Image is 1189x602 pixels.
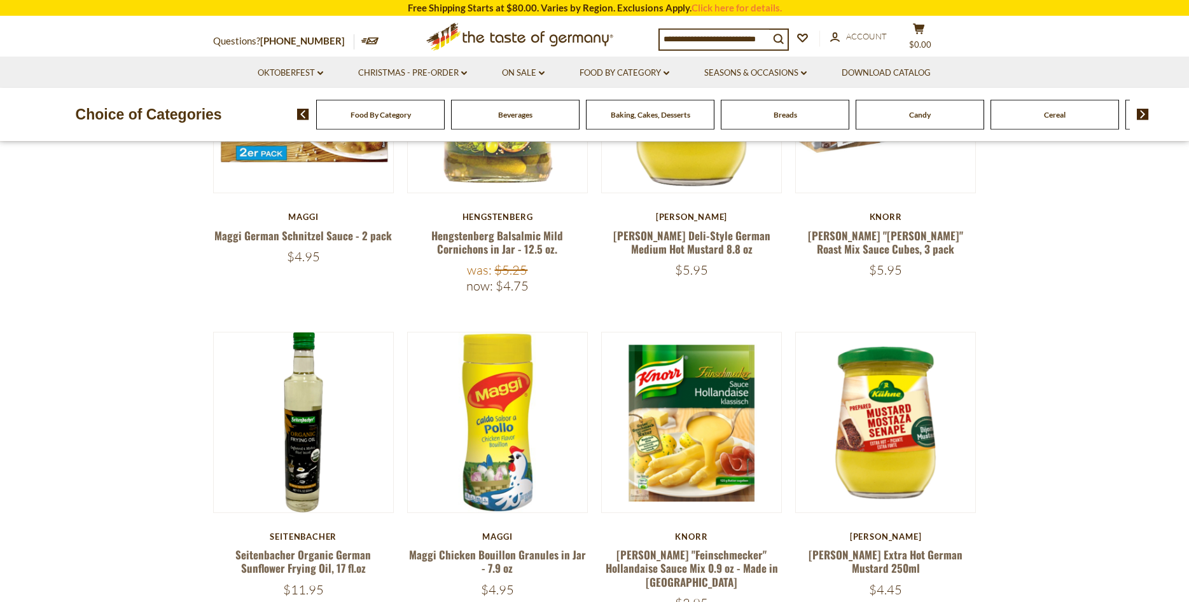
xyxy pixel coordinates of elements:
img: Seitenbacher Organic German Sunflower Frying Oil, 17 fl.oz [214,332,394,512]
div: Hengstenberg [407,212,588,222]
a: Hengstenberg Balsalmic Mild Cornichons in Jar - 12.5 oz. [431,228,563,257]
span: $5.25 [494,262,527,278]
div: [PERSON_NAME] [601,212,782,222]
a: [PERSON_NAME] Deli-Style German Medium Hot Mustard 8.8 oz [613,228,770,257]
a: Seitenbacher Organic German Sunflower Frying Oil, 17 fl.oz [235,547,371,576]
a: Food By Category [351,110,411,120]
a: Download Catalog [842,66,931,80]
a: Maggi Chicken Bouillon Granules in Jar - 7.9 oz [409,547,586,576]
a: [PERSON_NAME] "[PERSON_NAME]" Roast Mix Sauce Cubes, 3 pack [808,228,963,257]
a: Beverages [498,110,532,120]
a: [PHONE_NUMBER] [260,35,345,46]
img: Kuehne Extra Hot German Mustard 250ml [796,332,976,512]
a: Baking, Cakes, Desserts [611,110,690,120]
a: Candy [909,110,931,120]
span: $4.75 [496,278,529,294]
div: Maggi [407,531,588,542]
div: Seitenbacher [213,531,394,542]
div: [PERSON_NAME] [795,531,977,542]
div: Knorr [795,212,977,222]
img: next arrow [1137,109,1149,120]
img: Knorr "Feinschmecker" Hollandaise Sauce Mix 0.9 oz - Made in Germany [602,332,782,512]
img: Maggi Chicken Bouillon Granules in Jar - 7.9 oz [408,332,588,512]
span: $4.95 [481,582,514,598]
a: [PERSON_NAME] "Feinschmecker" Hollandaise Sauce Mix 0.9 oz - Made in [GEOGRAPHIC_DATA] [606,547,778,590]
div: Knorr [601,531,782,542]
span: $5.95 [675,262,708,278]
span: $0.00 [909,39,931,50]
a: Seasons & Occasions [704,66,807,80]
a: Click here for details. [692,2,782,13]
a: Christmas - PRE-ORDER [358,66,467,80]
a: Oktoberfest [258,66,323,80]
label: Was: [467,262,492,278]
label: Now: [466,278,493,294]
img: previous arrow [297,109,309,120]
a: Food By Category [580,66,669,80]
span: $5.95 [869,262,902,278]
span: $11.95 [283,582,324,598]
a: On Sale [502,66,545,80]
div: Maggi [213,212,394,222]
a: Breads [774,110,797,120]
span: Account [846,31,887,41]
span: $4.95 [287,249,320,264]
p: Questions? [213,33,354,50]
a: Cereal [1044,110,1066,120]
button: $0.00 [900,23,938,55]
a: Account [830,30,887,44]
span: $4.45 [869,582,902,598]
a: [PERSON_NAME] Extra Hot German Mustard 250ml [809,547,963,576]
a: Maggi German Schnitzel Sauce - 2 pack [214,228,392,243]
